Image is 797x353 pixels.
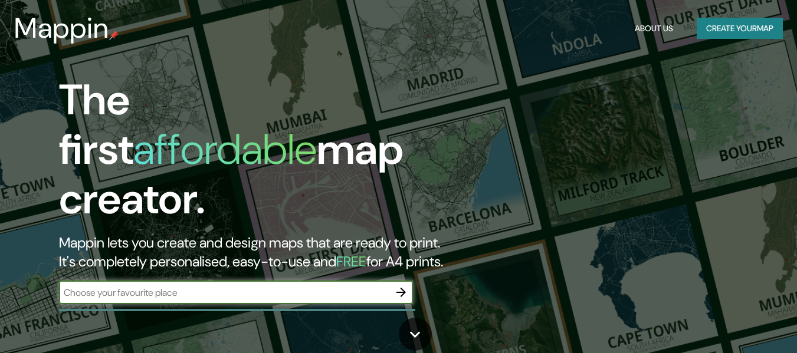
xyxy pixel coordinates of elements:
h3: Mappin [14,12,109,45]
h2: Mappin lets you create and design maps that are ready to print. It's completely personalised, eas... [59,233,458,271]
h1: The first map creator. [59,75,458,233]
h1: affordable [133,122,317,177]
h5: FREE [336,252,366,270]
button: About Us [630,18,678,39]
iframe: Help widget launcher [692,307,784,340]
input: Choose your favourite place [59,286,389,299]
img: mappin-pin [109,31,119,40]
button: Create yourmap [697,18,783,39]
